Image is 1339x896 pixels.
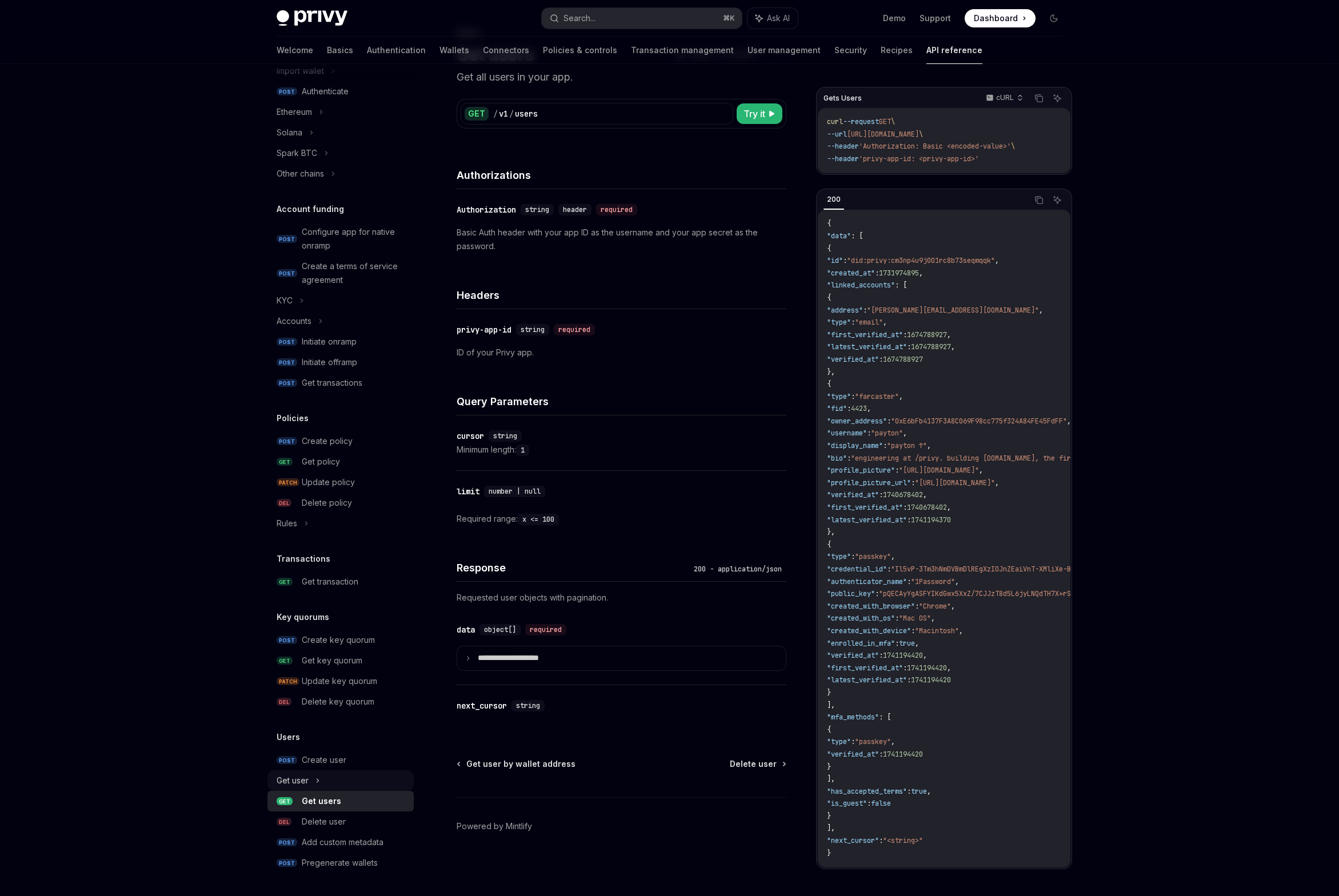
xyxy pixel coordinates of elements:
[457,512,786,526] div: Required range:
[827,142,859,151] span: --header
[871,429,903,438] span: "payton"
[883,354,923,363] span: 1674788927
[875,589,879,598] span: :
[867,404,871,413] span: ,
[827,737,851,746] span: "type"
[891,565,1163,574] span: "Il5vP-3Tm3hNmDVBmDlREgXzIOJnZEaiVnT-XMliXe-BufP9GL1-d3qhozk9IkZwQ_"
[827,700,835,709] span: ],
[302,575,358,589] div: Get transaction
[827,675,907,685] span: "latest_verified_at"
[903,503,907,512] span: :
[484,625,516,634] span: object[]
[689,563,786,575] div: 200 - application/json
[867,305,1039,314] span: "[PERSON_NAME][EMAIL_ADDRESS][DOMAIN_NAME]"
[489,487,541,496] span: number | null
[563,205,587,214] span: header
[277,458,293,466] span: GET
[277,797,293,806] span: GET
[302,85,349,98] div: Authenticate
[457,591,786,605] p: Requested user objects with pagination.
[827,391,851,401] span: "type"
[277,499,291,507] span: DEL
[895,281,907,290] span: : [
[995,256,999,265] span: ,
[911,342,951,351] span: 1674788927
[827,466,895,475] span: "profile_picture"
[525,205,549,214] span: string
[457,443,786,457] div: Minimum length:
[883,490,923,499] span: 1740678402
[277,698,291,706] span: DEL
[277,437,297,446] span: POST
[867,799,871,808] span: :
[267,256,414,290] a: POSTCreate a terms of service agreement
[748,8,798,29] button: Ask AI
[907,515,911,524] span: :
[891,117,895,126] span: \
[277,657,293,665] span: GET
[907,786,911,795] span: :
[744,107,765,121] span: Try it
[554,324,595,335] div: required
[827,823,835,833] span: ],
[277,146,317,160] div: Spark BTC
[457,486,479,497] div: limit
[563,11,595,25] div: Search...
[277,269,297,278] span: POST
[827,589,875,598] span: "public_key"
[277,105,312,119] div: Ethereum
[439,37,469,64] a: Wallets
[267,81,414,102] a: POSTAuthenticate
[516,445,529,456] code: 1
[767,13,790,24] span: Ask AI
[827,330,903,339] span: "first_verified_at"
[267,750,414,770] a: POSTCreate user
[887,565,891,574] span: :
[965,9,1036,27] a: Dashboard
[748,37,821,64] a: User management
[302,455,340,469] div: Get policy
[827,774,835,783] span: ],
[277,202,344,216] h5: Account funding
[926,37,982,64] a: API reference
[903,429,907,438] span: ,
[903,663,907,672] span: :
[1067,416,1071,425] span: ,
[827,219,831,228] span: {
[879,651,883,660] span: :
[518,514,559,525] code: x <= 100
[855,391,899,401] span: "farcaster"
[302,815,346,829] div: Delete user
[457,700,507,711] div: next_cursor
[827,490,879,499] span: "verified_at"
[881,37,913,64] a: Recipes
[277,314,311,328] div: Accounts
[277,859,297,867] span: POST
[899,638,915,647] span: true
[302,496,352,510] div: Delete policy
[955,577,959,586] span: ,
[863,305,867,314] span: :
[855,737,891,746] span: "passkey"
[277,126,302,139] div: Solana
[980,89,1028,108] button: cURL
[871,799,891,808] span: false
[515,108,538,119] div: users
[302,376,362,390] div: Get transactions
[883,441,887,450] span: :
[895,614,899,623] span: :
[867,429,871,438] span: :
[875,268,879,277] span: :
[827,453,847,462] span: "bio"
[277,10,347,26] img: dark logo
[302,434,353,448] div: Create policy
[827,441,883,450] span: "display_name"
[899,391,903,401] span: ,
[525,624,566,635] div: required
[879,749,883,758] span: :
[267,791,414,811] a: GETGet users
[827,515,907,524] span: "latest_verified_at"
[915,638,919,647] span: ,
[920,13,951,24] a: Support
[827,614,895,623] span: "created_with_os"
